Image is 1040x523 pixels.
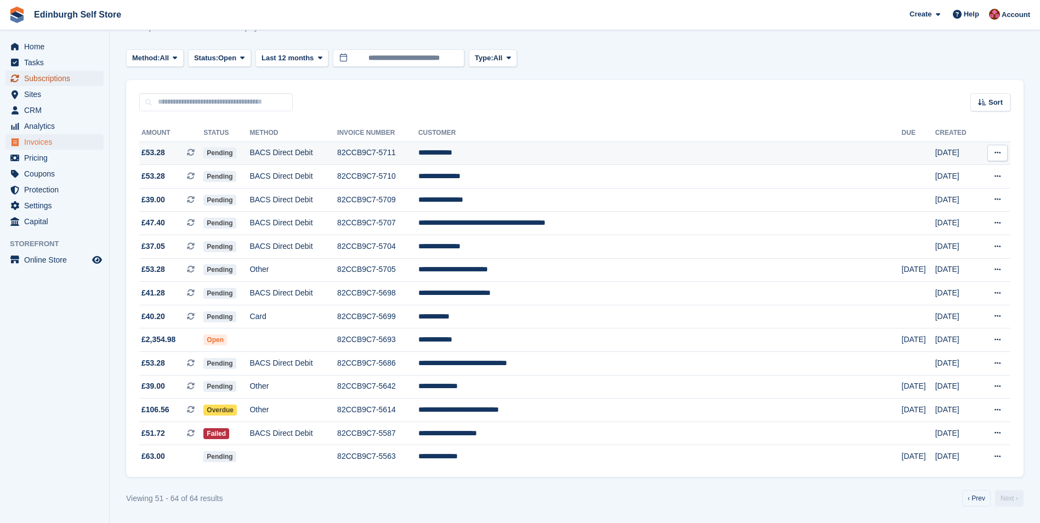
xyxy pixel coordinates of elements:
[255,49,328,67] button: Last 12 months
[24,39,90,54] span: Home
[249,399,337,422] td: Other
[935,352,979,376] td: [DATE]
[337,188,418,212] td: 82CCB9C7-5709
[141,311,165,322] span: £40.20
[203,334,227,345] span: Open
[337,399,418,422] td: 82CCB9C7-5614
[964,9,979,20] span: Help
[902,328,935,352] td: [DATE]
[475,53,493,64] span: Type:
[935,124,979,142] th: Created
[5,71,104,86] a: menu
[141,264,165,275] span: £53.28
[30,5,126,24] a: Edinburgh Self Store
[203,195,236,206] span: Pending
[249,375,337,399] td: Other
[249,124,337,142] th: Method
[24,103,90,118] span: CRM
[988,97,1003,108] span: Sort
[139,124,203,142] th: Amount
[203,451,236,462] span: Pending
[203,428,229,439] span: Failed
[203,218,236,229] span: Pending
[24,198,90,213] span: Settings
[141,380,165,392] span: £39.00
[249,165,337,189] td: BACS Direct Debit
[24,182,90,197] span: Protection
[141,217,165,229] span: £47.40
[910,9,931,20] span: Create
[935,422,979,445] td: [DATE]
[194,53,218,64] span: Status:
[337,212,418,235] td: 82CCB9C7-5707
[203,288,236,299] span: Pending
[902,399,935,422] td: [DATE]
[469,49,517,67] button: Type: All
[5,150,104,166] a: menu
[141,451,165,462] span: £63.00
[249,258,337,282] td: Other
[337,165,418,189] td: 82CCB9C7-5710
[203,405,237,416] span: Overdue
[935,258,979,282] td: [DATE]
[24,166,90,181] span: Coupons
[5,134,104,150] a: menu
[5,87,104,102] a: menu
[24,150,90,166] span: Pricing
[24,252,90,268] span: Online Store
[337,375,418,399] td: 82CCB9C7-5642
[24,214,90,229] span: Capital
[5,182,104,197] a: menu
[5,55,104,70] a: menu
[337,282,418,305] td: 82CCB9C7-5698
[935,165,979,189] td: [DATE]
[935,399,979,422] td: [DATE]
[249,212,337,235] td: BACS Direct Debit
[141,334,175,345] span: £2,354.98
[902,445,935,468] td: [DATE]
[493,53,503,64] span: All
[203,358,236,369] span: Pending
[203,381,236,392] span: Pending
[249,305,337,328] td: Card
[995,490,1024,507] a: Next
[935,445,979,468] td: [DATE]
[203,241,236,252] span: Pending
[249,282,337,305] td: BACS Direct Debit
[141,194,165,206] span: £39.00
[218,53,236,64] span: Open
[960,490,1026,507] nav: Pages
[249,352,337,376] td: BACS Direct Debit
[5,198,104,213] a: menu
[935,212,979,235] td: [DATE]
[141,287,165,299] span: £41.28
[249,422,337,445] td: BACS Direct Debit
[141,404,169,416] span: £106.56
[141,170,165,182] span: £53.28
[337,305,418,328] td: 82CCB9C7-5699
[203,171,236,182] span: Pending
[90,253,104,266] a: Preview store
[24,55,90,70] span: Tasks
[935,188,979,212] td: [DATE]
[24,118,90,134] span: Analytics
[249,141,337,165] td: BACS Direct Debit
[962,490,991,507] a: Previous
[418,124,902,142] th: Customer
[160,53,169,64] span: All
[5,214,104,229] a: menu
[337,258,418,282] td: 82CCB9C7-5705
[203,264,236,275] span: Pending
[5,103,104,118] a: menu
[902,258,935,282] td: [DATE]
[989,9,1000,20] img: Lucy Michalec
[141,428,165,439] span: £51.72
[203,311,236,322] span: Pending
[5,118,104,134] a: menu
[203,147,236,158] span: Pending
[337,141,418,165] td: 82CCB9C7-5711
[337,352,418,376] td: 82CCB9C7-5686
[337,124,418,142] th: Invoice Number
[337,328,418,352] td: 82CCB9C7-5693
[5,166,104,181] a: menu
